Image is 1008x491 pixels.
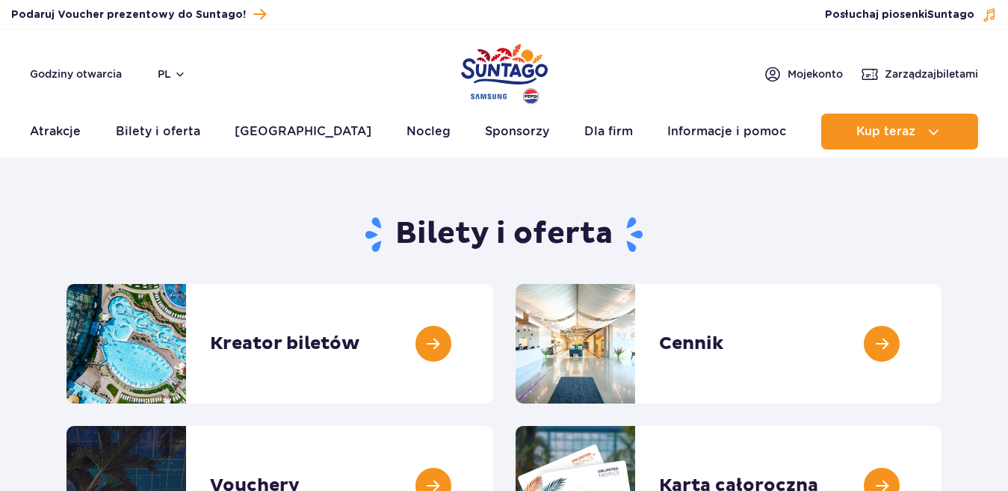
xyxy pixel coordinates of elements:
[825,7,974,22] span: Posłuchaj piosenki
[485,114,549,149] a: Sponsorzy
[461,37,548,106] a: Park of Poland
[856,125,915,138] span: Kup teraz
[235,114,371,149] a: [GEOGRAPHIC_DATA]
[885,67,978,81] span: Zarządzaj biletami
[667,114,786,149] a: Informacje i pomoc
[158,67,186,81] button: pl
[861,65,978,83] a: Zarządzajbiletami
[30,114,81,149] a: Atrakcje
[30,67,122,81] a: Godziny otwarcia
[11,7,246,22] span: Podaruj Voucher prezentowy do Suntago!
[927,10,974,20] span: Suntago
[116,114,200,149] a: Bilety i oferta
[764,65,843,83] a: Mojekonto
[67,215,941,254] h1: Bilety i oferta
[788,67,843,81] span: Moje konto
[11,4,266,25] a: Podaruj Voucher prezentowy do Suntago!
[406,114,451,149] a: Nocleg
[584,114,633,149] a: Dla firm
[825,7,997,22] button: Posłuchaj piosenkiSuntago
[821,114,978,149] button: Kup teraz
